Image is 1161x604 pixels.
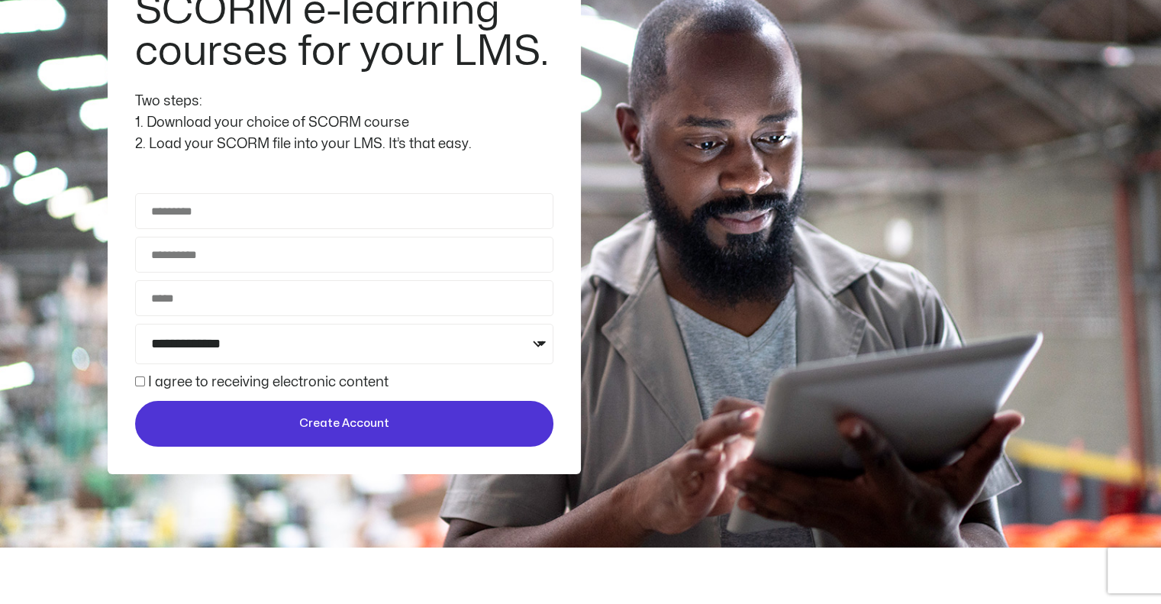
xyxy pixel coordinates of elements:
span: Create Account [299,415,389,433]
button: Create Account [135,401,553,447]
label: I agree to receiving electronic content [148,376,389,389]
div: Two steps: [135,91,553,112]
div: 1. Download your choice of SCORM course [135,112,553,134]
div: 2. Load your SCORM file into your LMS. It’s that easy. [135,134,553,155]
